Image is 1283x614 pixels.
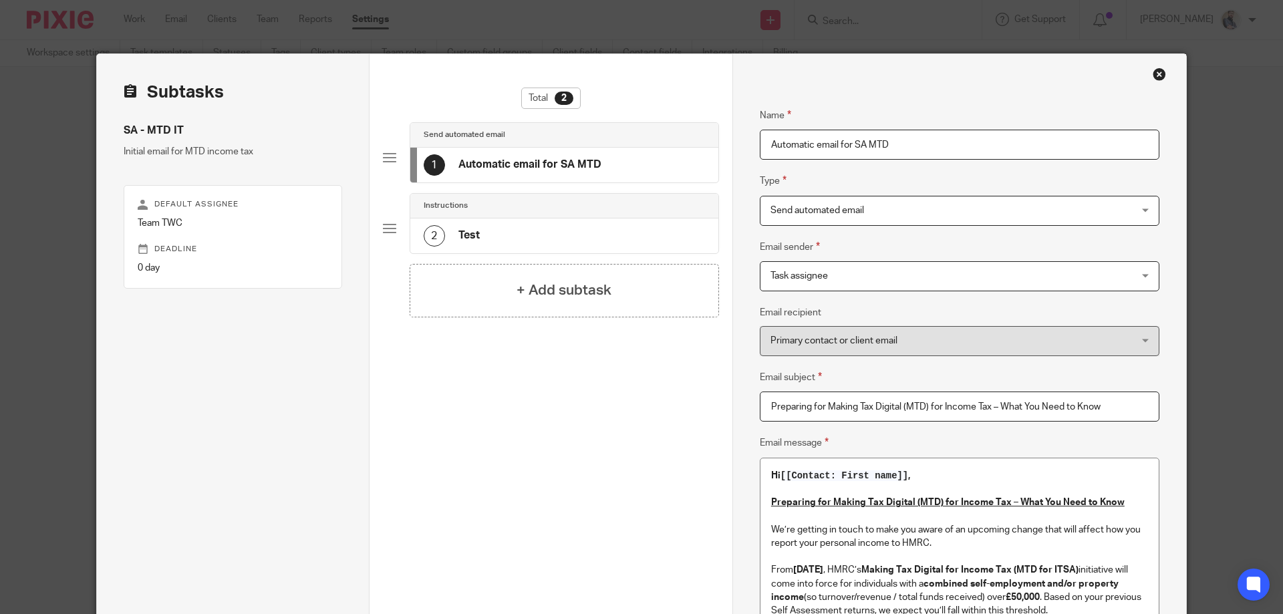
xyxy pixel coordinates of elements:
[760,173,787,188] label: Type
[124,145,342,158] p: Initial email for MTD income tax
[770,206,864,215] span: Send automated email
[521,88,581,109] div: Total
[923,579,1119,589] strong: combined self-employment and/or property
[1153,67,1166,81] div: Close this dialog window
[124,81,224,104] h2: Subtasks
[760,108,791,123] label: Name
[424,200,468,211] h4: Instructions
[138,261,328,275] p: 0 day
[424,130,505,140] h4: Send automated email
[780,470,908,481] span: [[Contact: First name]]
[770,336,897,345] span: Primary contact or client email
[1006,593,1040,602] strong: £50,000
[771,593,804,602] strong: income
[138,216,328,230] p: Team TWC
[760,392,1159,422] input: Subject
[793,565,823,575] strong: [DATE]
[458,158,601,172] h4: Automatic email for SA MTD
[861,565,1079,575] strong: Making Tax Digital for Income Tax (MTD for ITSA)
[760,306,821,319] label: Email recipient
[138,199,328,210] p: Default assignee
[555,92,573,105] div: 2
[138,244,328,255] p: Deadline
[124,124,342,138] h4: SA - MTD IT
[517,280,611,301] h4: + Add subtask
[424,154,445,176] div: 1
[771,523,1148,551] p: We’re getting in touch to make you aware of an upcoming change that will affect how you report yo...
[760,369,822,385] label: Email subject
[760,239,820,255] label: Email sender
[760,435,829,450] label: Email message
[458,228,480,243] h4: Test
[770,271,828,281] span: Task assignee
[771,498,1125,507] u: Preparing for Making Tax Digital (MTD) for Income Tax – What You Need to Know
[771,471,910,480] strong: Hi ,
[424,225,445,247] div: 2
